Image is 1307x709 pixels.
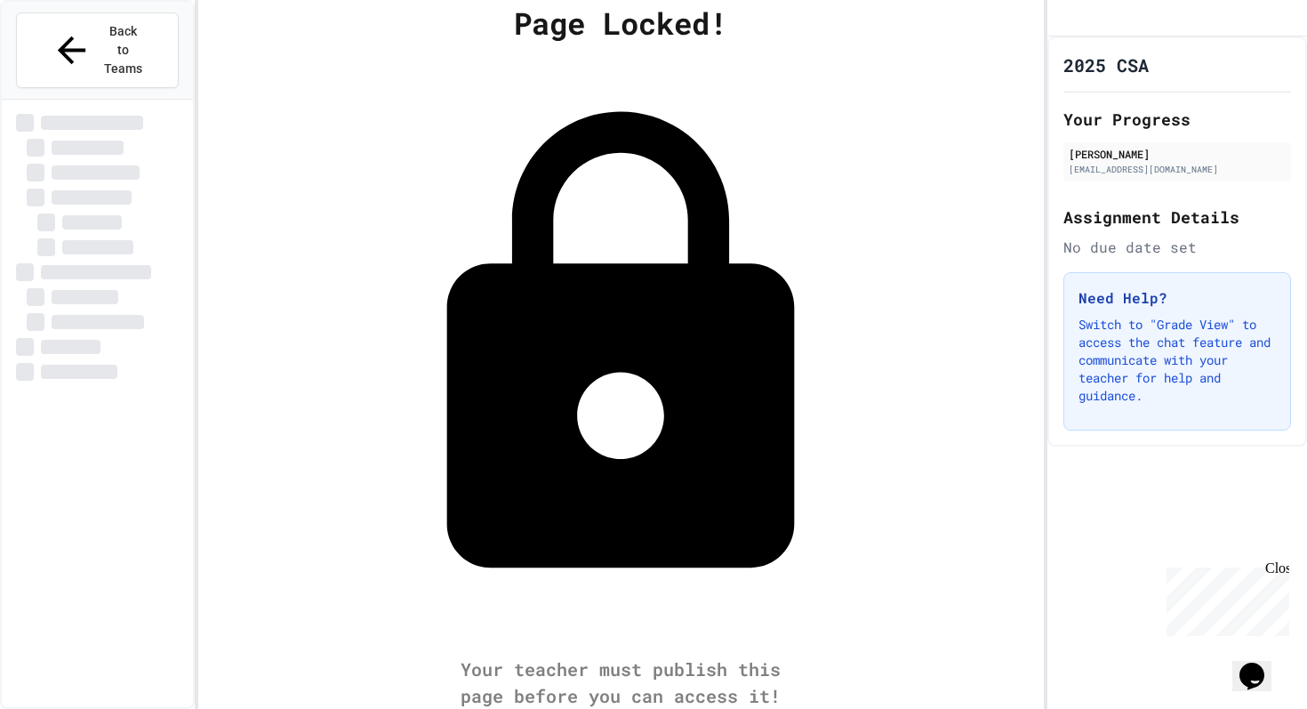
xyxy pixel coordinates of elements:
[1159,560,1289,636] iframe: chat widget
[1232,638,1289,691] iframe: chat widget
[16,12,179,88] button: Back to Teams
[1063,237,1291,258] div: No due date set
[1078,287,1276,309] h3: Need Help?
[1069,163,1286,176] div: [EMAIL_ADDRESS][DOMAIN_NAME]
[1063,205,1291,230] h2: Assignment Details
[1063,52,1149,77] h1: 2025 CSA
[443,656,798,709] div: Your teacher must publish this page before you can access it!
[1069,146,1286,162] div: [PERSON_NAME]
[1063,107,1291,132] h2: Your Progress
[7,7,123,113] div: Chat with us now!Close
[1078,316,1276,405] p: Switch to "Grade View" to access the chat feature and communicate with your teacher for help and ...
[103,22,145,78] span: Back to Teams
